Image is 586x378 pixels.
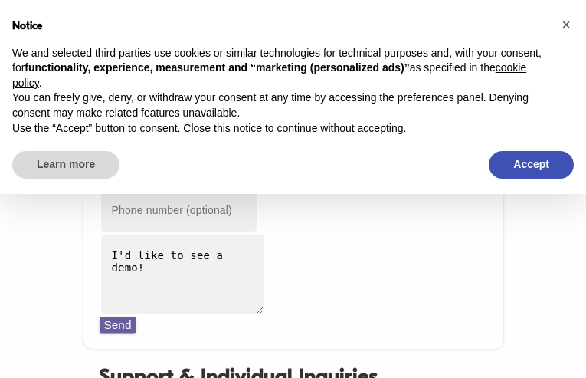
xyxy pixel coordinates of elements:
[12,90,549,120] p: You can freely give, deny, or withdraw your consent at any time by accessing the preferences pane...
[554,12,578,37] button: Close this notice
[12,46,549,91] p: We and selected third parties use cookies or similar technologies for technical purposes and, wit...
[100,317,136,333] button: Send
[489,151,574,179] button: Accept
[100,187,258,232] input: Phone number (optional)
[12,18,549,34] h2: Notice
[12,61,526,89] a: cookie policy
[25,61,409,74] strong: functionality, experience, measurement and “marketing (personalized ads)”
[100,233,265,315] textarea: I'd like to see a demo!
[561,16,571,33] span: ×
[12,121,549,136] p: Use the “Accept” button to consent. Close this notice to continue without accepting.
[12,151,119,179] button: Learn more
